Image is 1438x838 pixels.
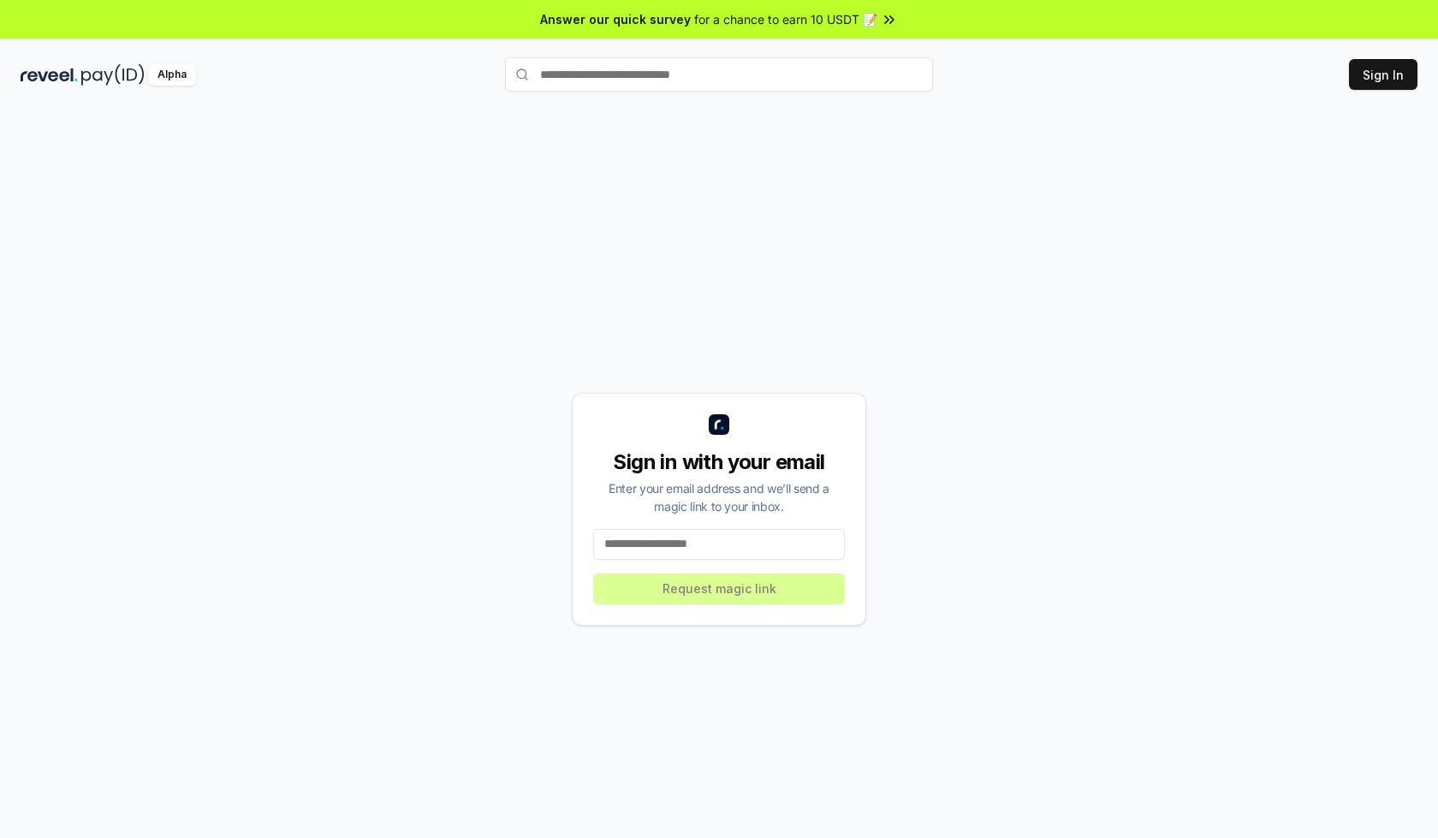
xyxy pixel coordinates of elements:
[21,64,78,86] img: reveel_dark
[540,10,691,28] span: Answer our quick survey
[81,64,145,86] img: pay_id
[709,414,729,435] img: logo_small
[1349,59,1417,90] button: Sign In
[694,10,877,28] span: for a chance to earn 10 USDT 📝
[593,479,845,515] div: Enter your email address and we’ll send a magic link to your inbox.
[148,64,196,86] div: Alpha
[593,449,845,476] div: Sign in with your email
